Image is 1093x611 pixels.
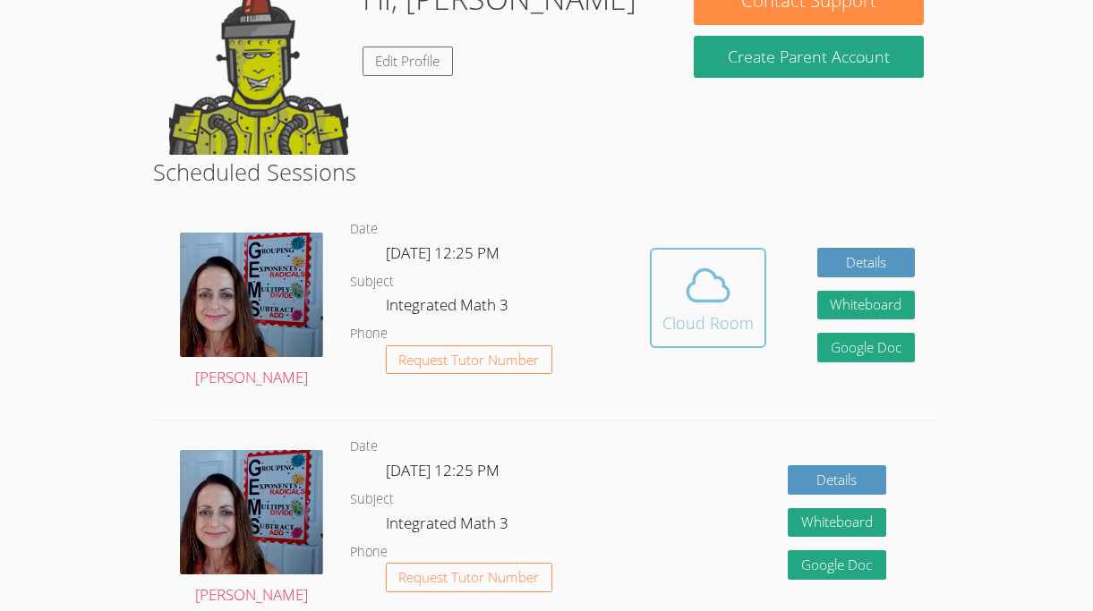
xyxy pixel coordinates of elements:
img: avatar.png [180,233,323,357]
dt: Subject [350,488,394,511]
dt: Date [350,436,378,458]
dd: Integrated Math 3 [386,511,512,541]
a: Edit Profile [363,47,454,76]
a: Details [788,465,886,495]
dt: Phone [350,541,388,564]
button: Create Parent Account [694,36,925,78]
dt: Subject [350,271,394,293]
span: Request Tutor Number [398,353,539,367]
button: Request Tutor Number [386,345,553,375]
button: Cloud Room [650,248,766,348]
a: [PERSON_NAME] [180,450,323,608]
button: Request Tutor Number [386,563,553,592]
dt: Date [350,218,378,241]
span: [DATE] 12:25 PM [386,460,500,480]
span: Request Tutor Number [398,571,539,584]
a: [PERSON_NAME] [180,233,323,391]
a: Google Doc [817,333,916,362]
span: [DATE] 12:25 PM [386,242,500,263]
dt: Phone [350,323,388,345]
h2: Scheduled Sessions [153,155,940,189]
img: avatar.png [180,450,323,574]
a: Google Doc [788,550,886,580]
div: Cloud Room [662,310,754,335]
button: Whiteboard [788,508,886,538]
dd: Integrated Math 3 [386,293,512,323]
button: Whiteboard [817,291,916,320]
a: Details [817,248,916,277]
